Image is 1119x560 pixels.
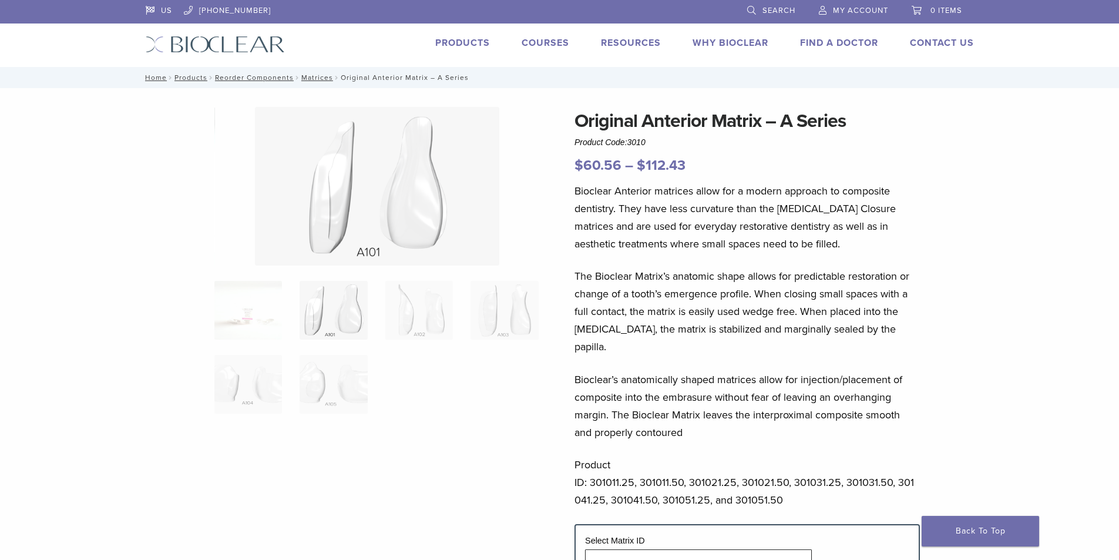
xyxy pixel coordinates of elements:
span: Product Code: [574,138,646,147]
img: Original Anterior Matrix - A Series - Image 2 [300,281,367,340]
a: Products [174,73,207,82]
a: Resources [601,37,661,49]
a: Why Bioclear [693,37,768,49]
span: $ [574,157,583,174]
span: $ [637,157,646,174]
label: Select Matrix ID [585,536,645,545]
img: Original Anterior Matrix - A Series - Image 4 [471,281,538,340]
p: Bioclear’s anatomically shaped matrices allow for injection/placement of composite into the embra... [574,371,920,441]
a: Find A Doctor [800,37,878,49]
span: 3010 [627,138,646,147]
a: Courses [522,37,569,49]
a: Matrices [301,73,333,82]
p: Product ID: 301011.25, 301011.50, 301021.25, 301021.50, 301031.25, 301031.50, 301041.25, 301041.5... [574,456,920,509]
span: / [207,75,215,81]
nav: Original Anterior Matrix – A Series [137,67,983,88]
a: Home [142,73,167,82]
img: Original Anterior Matrix - A Series - Image 5 [214,355,282,414]
img: Original Anterior Matrix - A Series - Image 2 [255,107,499,266]
span: – [625,157,633,174]
p: The Bioclear Matrix’s anatomic shape allows for predictable restoration or change of a tooth’s em... [574,267,920,356]
a: Products [435,37,490,49]
span: / [167,75,174,81]
img: Anterior-Original-A-Series-Matrices-324x324.jpg [214,281,282,340]
a: Back To Top [922,516,1039,546]
bdi: 112.43 [637,157,685,174]
span: Search [762,6,795,15]
span: / [294,75,301,81]
h1: Original Anterior Matrix – A Series [574,107,920,135]
span: My Account [833,6,888,15]
bdi: 60.56 [574,157,621,174]
span: / [333,75,341,81]
img: Bioclear [146,36,285,53]
img: Original Anterior Matrix - A Series - Image 3 [385,281,453,340]
a: Reorder Components [215,73,294,82]
a: Contact Us [910,37,974,49]
span: 0 items [930,6,962,15]
p: Bioclear Anterior matrices allow for a modern approach to composite dentistry. They have less cur... [574,182,920,253]
img: Original Anterior Matrix - A Series - Image 6 [300,355,367,414]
